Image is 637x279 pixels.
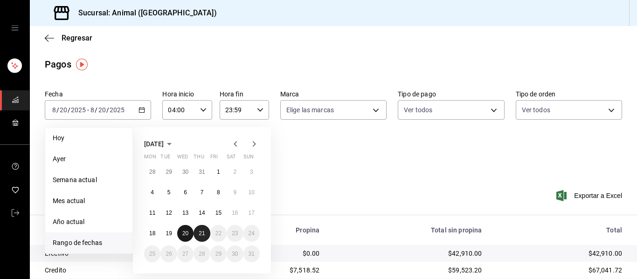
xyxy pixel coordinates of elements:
[87,106,89,114] span: -
[53,133,125,143] span: Hoy
[151,189,154,196] abbr: August 4, 2025
[177,163,194,180] button: July 30, 2025
[497,226,622,234] div: Total
[334,265,482,275] div: $59,523.20
[220,91,269,97] label: Hora fin
[53,238,125,248] span: Rango de fechas
[194,245,210,262] button: August 28, 2025
[199,210,205,216] abbr: August 14, 2025
[232,230,238,237] abbr: August 23, 2025
[199,169,205,175] abbr: July 31, 2025
[215,251,222,257] abbr: August 29, 2025
[215,230,222,237] abbr: August 22, 2025
[90,106,95,114] input: --
[184,189,187,196] abbr: August 6, 2025
[497,265,622,275] div: $67,041.72
[52,106,56,114] input: --
[53,217,125,227] span: Año actual
[45,34,92,42] button: Regresar
[250,169,253,175] abbr: August 3, 2025
[558,190,622,201] button: Exportar a Excel
[227,184,243,201] button: August 9, 2025
[149,169,155,175] abbr: July 28, 2025
[53,175,125,185] span: Semana actual
[70,106,86,114] input: ----
[45,91,151,97] label: Fecha
[95,106,97,114] span: /
[286,105,334,115] span: Elige las marcas
[144,138,175,150] button: [DATE]
[177,245,194,262] button: August 27, 2025
[162,91,212,97] label: Hora inicio
[233,189,236,196] abbr: August 9, 2025
[160,163,177,180] button: July 29, 2025
[194,163,210,180] button: July 31, 2025
[160,184,177,201] button: August 5, 2025
[45,57,71,71] div: Pagos
[243,245,260,262] button: August 31, 2025
[76,59,88,70] img: Tooltip marker
[177,184,194,201] button: August 6, 2025
[516,91,622,97] label: Tipo de orden
[166,230,172,237] abbr: August 19, 2025
[98,106,106,114] input: --
[166,210,172,216] abbr: August 12, 2025
[160,154,170,163] abbr: Tuesday
[249,210,255,216] abbr: August 17, 2025
[217,169,220,175] abbr: August 1, 2025
[194,225,210,242] button: August 21, 2025
[166,251,172,257] abbr: August 26, 2025
[233,169,236,175] abbr: August 2, 2025
[167,189,171,196] abbr: August 5, 2025
[210,245,227,262] button: August 29, 2025
[217,189,220,196] abbr: August 8, 2025
[232,210,238,216] abbr: August 16, 2025
[53,196,125,206] span: Mes actual
[182,169,188,175] abbr: July 30, 2025
[182,230,188,237] abbr: August 20, 2025
[404,105,432,115] span: Ver todos
[522,105,550,115] span: Ver todos
[182,251,188,257] abbr: August 27, 2025
[227,204,243,221] button: August 16, 2025
[182,210,188,216] abbr: August 13, 2025
[201,189,204,196] abbr: August 7, 2025
[160,204,177,221] button: August 12, 2025
[59,106,68,114] input: --
[334,249,482,258] div: $42,910.00
[144,163,160,180] button: July 28, 2025
[497,249,622,258] div: $42,910.00
[249,230,255,237] abbr: August 24, 2025
[149,210,155,216] abbr: August 11, 2025
[243,184,260,201] button: August 10, 2025
[199,230,205,237] abbr: August 21, 2025
[149,230,155,237] abbr: August 18, 2025
[166,169,172,175] abbr: July 29, 2025
[177,225,194,242] button: August 20, 2025
[227,163,243,180] button: August 2, 2025
[177,154,188,163] abbr: Wednesday
[280,91,387,97] label: Marca
[56,106,59,114] span: /
[144,140,164,148] span: [DATE]
[227,154,236,163] abbr: Saturday
[149,251,155,257] abbr: August 25, 2025
[68,106,70,114] span: /
[243,225,260,242] button: August 24, 2025
[210,204,227,221] button: August 15, 2025
[160,225,177,242] button: August 19, 2025
[334,226,482,234] div: Total sin propina
[177,204,194,221] button: August 13, 2025
[194,184,210,201] button: August 7, 2025
[11,24,19,32] button: open drawer
[62,34,92,42] span: Regresar
[194,204,210,221] button: August 14, 2025
[45,265,209,275] div: Credito
[109,106,125,114] input: ----
[199,251,205,257] abbr: August 28, 2025
[243,204,260,221] button: August 17, 2025
[144,225,160,242] button: August 18, 2025
[210,154,218,163] abbr: Friday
